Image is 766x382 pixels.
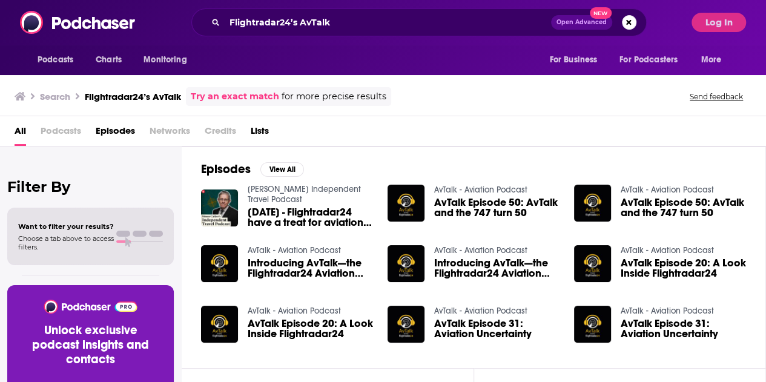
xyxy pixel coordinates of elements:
[434,185,527,195] a: AvTalk - Aviation Podcast
[434,258,560,278] a: Introducing AvTalk—the Flightradar24 Aviation Podcast
[20,11,136,34] img: Podchaser - Follow, Share and Rate Podcasts
[260,162,304,177] button: View All
[201,189,238,226] img: September 2nd - Flightradar24 have a treat for aviation enthusiasts
[434,318,560,339] a: AvTalk Episode 31: Aviation Uncertainty
[15,121,26,146] a: All
[201,245,238,282] img: Introducing AvTalk—the Flightradar24 Aviation Podcast
[693,48,737,71] button: open menu
[135,48,202,71] button: open menu
[612,48,695,71] button: open menu
[191,8,647,36] div: Search podcasts, credits, & more...
[22,323,159,367] h3: Unlock exclusive podcast insights and contacts
[574,185,611,222] img: AvTalk Episode 50: AvTalk and the 747 turn 50
[41,121,81,146] span: Podcasts
[701,51,722,68] span: More
[619,51,678,68] span: For Podcasters
[541,48,612,71] button: open menu
[205,121,236,146] span: Credits
[574,306,611,343] img: AvTalk Episode 31: Aviation Uncertainty
[590,7,612,19] span: New
[7,178,174,196] h2: Filter By
[18,222,114,231] span: Want to filter your results?
[686,91,747,102] button: Send feedback
[551,15,612,30] button: Open AdvancedNew
[388,245,424,282] img: Introducing AvTalk—the Flightradar24 Aviation Podcast
[248,245,341,255] a: AvTalk - Aviation Podcast
[96,121,135,146] a: Episodes
[248,207,373,228] span: [DATE] - Flightradar24 have a treat for aviation enthusiasts
[201,306,238,343] img: AvTalk Episode 20: A Look Inside Flightradar24
[549,51,597,68] span: For Business
[434,306,527,316] a: AvTalk - Aviation Podcast
[85,91,181,102] h3: Flightradar24’s AvTalk
[621,245,714,255] a: AvTalk - Aviation Podcast
[248,184,361,205] a: Simon Calder's Independent Travel Podcast
[621,306,714,316] a: AvTalk - Aviation Podcast
[248,306,341,316] a: AvTalk - Aviation Podcast
[144,51,187,68] span: Monitoring
[574,245,611,282] img: AvTalk Episode 20: A Look Inside Flightradar24
[88,48,129,71] a: Charts
[150,121,190,146] span: Networks
[96,51,122,68] span: Charts
[434,197,560,218] a: AvTalk Episode 50: AvTalk and the 747 turn 50
[225,13,551,32] input: Search podcasts, credits, & more...
[191,90,279,104] a: Try an exact match
[18,234,114,251] span: Choose a tab above to access filters.
[248,207,373,228] a: September 2nd - Flightradar24 have a treat for aviation enthusiasts
[556,19,607,25] span: Open Advanced
[388,306,424,343] img: AvTalk Episode 31: Aviation Uncertainty
[43,300,138,314] img: Podchaser - Follow, Share and Rate Podcasts
[38,51,73,68] span: Podcasts
[388,185,424,222] img: AvTalk Episode 50: AvTalk and the 747 turn 50
[692,13,746,32] button: Log In
[621,318,746,339] a: AvTalk Episode 31: Aviation Uncertainty
[621,197,746,218] a: AvTalk Episode 50: AvTalk and the 747 turn 50
[282,90,386,104] span: for more precise results
[621,258,746,278] a: AvTalk Episode 20: A Look Inside Flightradar24
[201,162,251,177] h2: Episodes
[621,185,714,195] a: AvTalk - Aviation Podcast
[248,318,373,339] a: AvTalk Episode 20: A Look Inside Flightradar24
[40,91,70,102] h3: Search
[251,121,269,146] a: Lists
[29,48,89,71] button: open menu
[201,162,304,177] a: EpisodesView All
[434,245,527,255] a: AvTalk - Aviation Podcast
[248,258,373,278] a: Introducing AvTalk—the Flightradar24 Aviation Podcast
